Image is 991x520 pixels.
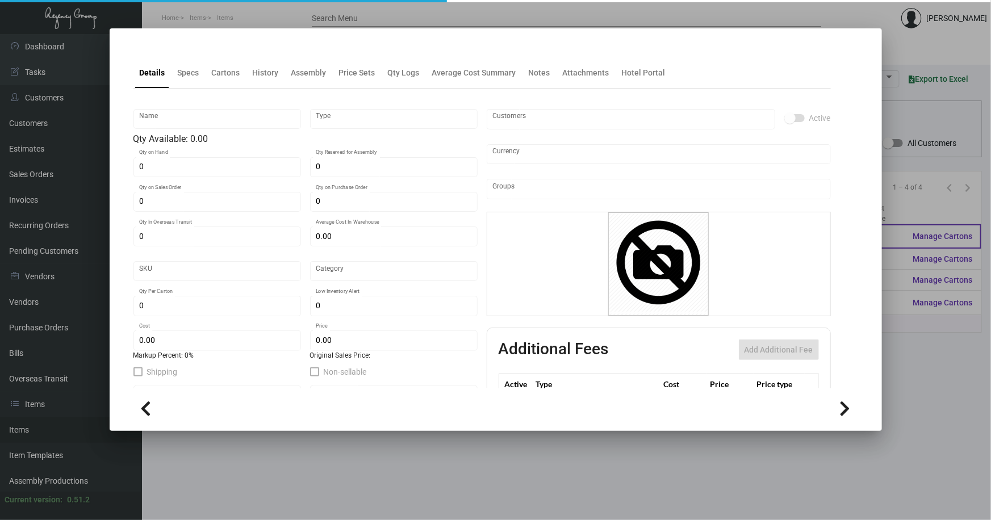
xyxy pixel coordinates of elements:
[432,67,516,79] div: Average Cost Summary
[809,111,831,125] span: Active
[745,345,813,354] span: Add Additional Fee
[533,374,660,394] th: Type
[140,67,165,79] div: Details
[492,184,825,194] input: Add new..
[660,374,707,394] th: Cost
[622,67,666,79] div: Hotel Portal
[324,365,367,379] span: Non-sellable
[253,67,279,79] div: History
[754,374,805,394] th: Price type
[707,374,754,394] th: Price
[388,67,420,79] div: Qty Logs
[499,374,533,394] th: Active
[133,132,478,146] div: Qty Available: 0.00
[739,339,819,360] button: Add Additional Fee
[67,494,90,506] div: 0.51.2
[499,339,609,360] h2: Additional Fees
[5,494,62,506] div: Current version:
[212,67,240,79] div: Cartons
[147,365,178,379] span: Shipping
[178,67,199,79] div: Specs
[563,67,609,79] div: Attachments
[529,67,550,79] div: Notes
[492,115,769,124] input: Add new..
[339,67,375,79] div: Price Sets
[291,67,327,79] div: Assembly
